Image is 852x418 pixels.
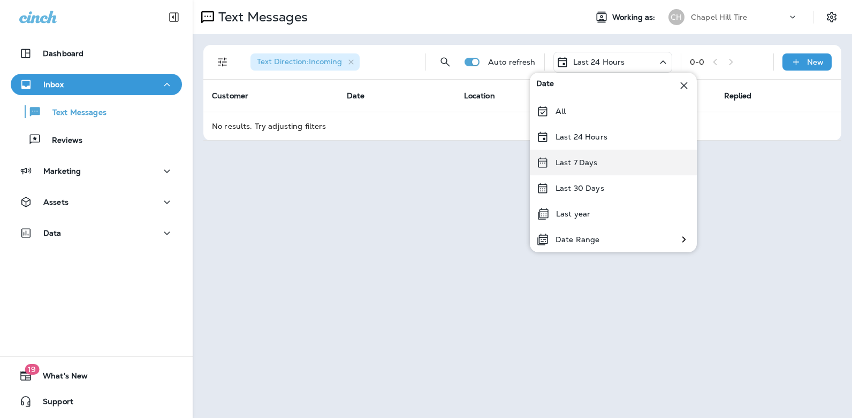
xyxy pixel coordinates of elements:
[573,58,625,66] p: Last 24 Hours
[42,108,107,118] p: Text Messages
[11,128,182,151] button: Reviews
[556,133,607,141] p: Last 24 Hours
[43,198,69,206] p: Assets
[556,107,566,115] p: All
[11,43,182,64] button: Dashboard
[212,51,233,73] button: Filters
[690,58,704,66] div: 0 - 0
[43,229,62,237] p: Data
[435,51,456,73] button: Search Messages
[11,100,182,123] button: Text Messages
[203,112,841,140] td: No results. Try adjusting filters
[11,74,182,95] button: Inbox
[556,184,604,192] p: Last 30 Days
[556,210,590,218] p: Last year
[43,80,64,89] p: Inbox
[612,13,658,22] span: Working as:
[11,365,182,386] button: 19What's New
[32,397,73,410] span: Support
[11,222,182,244] button: Data
[536,79,554,92] span: Date
[556,158,598,167] p: Last 7 Days
[25,364,39,375] span: 19
[214,9,308,25] p: Text Messages
[212,91,248,100] span: Customer
[556,235,599,244] p: Date Range
[32,371,88,384] span: What's New
[159,6,189,28] button: Collapse Sidebar
[724,91,752,100] span: Replied
[668,9,684,25] div: CH
[691,13,747,21] p: Chapel Hill Tire
[11,391,182,412] button: Support
[43,167,81,175] p: Marketing
[488,58,536,66] p: Auto refresh
[807,58,824,66] p: New
[822,7,841,27] button: Settings
[464,91,495,100] span: Location
[41,136,82,146] p: Reviews
[250,53,360,71] div: Text Direction:Incoming
[11,191,182,213] button: Assets
[43,49,83,58] p: Dashboard
[11,160,182,182] button: Marketing
[257,57,342,66] span: Text Direction : Incoming
[347,91,365,100] span: Date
